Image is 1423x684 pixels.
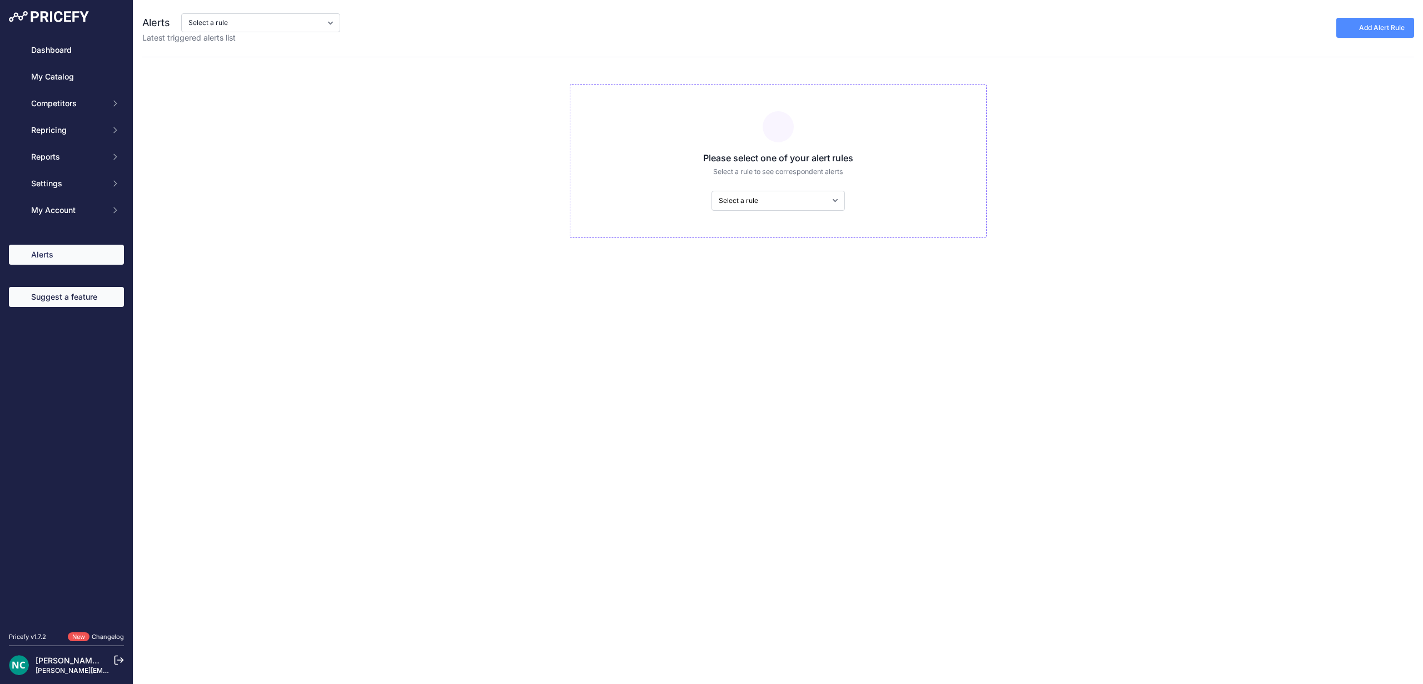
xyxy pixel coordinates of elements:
a: Changelog [92,633,124,641]
button: Competitors [9,93,124,113]
span: New [68,632,89,642]
span: Reports [31,151,104,162]
button: Settings [9,174,124,194]
p: Select a rule to see correspondent alerts [579,167,977,177]
button: Repricing [9,120,124,140]
span: Competitors [31,98,104,109]
span: Settings [31,178,104,189]
button: Reports [9,147,124,167]
span: Repricing [31,125,104,136]
img: Pricefy Logo [9,11,89,22]
button: My Account [9,200,124,220]
span: My Account [31,205,104,216]
div: Pricefy v1.7.2 [9,632,46,642]
nav: Sidebar [9,40,124,619]
a: Dashboard [9,40,124,60]
a: Alerts [9,245,124,265]
a: [PERSON_NAME][EMAIL_ADDRESS][DOMAIN_NAME][PERSON_NAME] [36,666,262,675]
h3: Please select one of your alert rules [579,151,977,165]
a: [PERSON_NAME] NC [36,656,113,665]
a: Add Alert Rule [1336,18,1414,38]
span: Alerts [142,17,170,28]
a: My Catalog [9,67,124,87]
a: Suggest a feature [9,287,124,307]
p: Latest triggered alerts list [142,32,340,43]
